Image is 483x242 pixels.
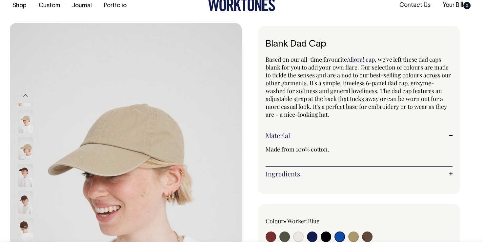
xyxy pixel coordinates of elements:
[266,39,453,50] h1: Blank Dad Cap
[287,217,319,225] label: Worker Blue
[70,0,94,11] a: Journal
[10,0,29,11] a: Shop
[266,131,453,139] a: Material
[266,55,451,118] span: , we've left these dad caps blank for you to add your own flare. Our selection of colours are mad...
[18,218,33,241] img: espresso
[18,191,33,214] img: espresso
[101,0,129,11] a: Portfolio
[347,55,375,63] a: Allora! cap
[266,170,453,178] a: Ingredients
[18,164,33,187] img: espresso
[21,88,30,103] button: Previous
[266,217,340,225] div: Colour
[266,145,329,153] span: Made from 100% cotton.
[18,137,33,160] img: washed-khaki
[284,217,286,225] span: •
[463,2,471,9] span: 0
[18,110,33,133] img: washed-khaki
[266,55,347,63] span: Based on our all-time favourite
[36,0,63,11] a: Custom
[18,83,33,106] img: washed-khaki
